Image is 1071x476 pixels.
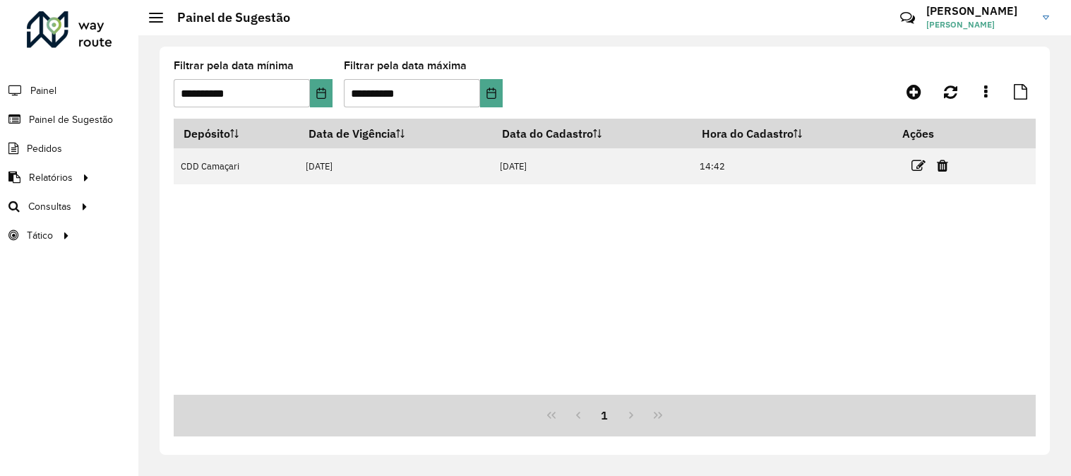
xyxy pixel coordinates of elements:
[926,4,1032,18] h3: [PERSON_NAME]
[174,119,299,148] th: Depósito
[692,119,892,148] th: Hora do Cadastro
[692,148,892,184] td: 14:42
[163,10,290,25] h2: Painel de Sugestão
[480,79,503,107] button: Choose Date
[492,119,692,148] th: Data do Cadastro
[174,148,299,184] td: CDD Camaçari
[893,119,978,148] th: Ações
[911,156,926,175] a: Editar
[926,18,1032,31] span: [PERSON_NAME]
[299,119,492,148] th: Data de Vigência
[892,3,923,33] a: Contato Rápido
[937,156,948,175] a: Excluir
[27,141,62,156] span: Pedidos
[28,199,71,214] span: Consultas
[27,228,53,243] span: Tático
[344,57,467,74] label: Filtrar pela data máxima
[310,79,333,107] button: Choose Date
[592,402,618,429] button: 1
[299,148,492,184] td: [DATE]
[29,112,113,127] span: Painel de Sugestão
[174,57,294,74] label: Filtrar pela data mínima
[30,83,56,98] span: Painel
[29,170,73,185] span: Relatórios
[492,148,692,184] td: [DATE]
